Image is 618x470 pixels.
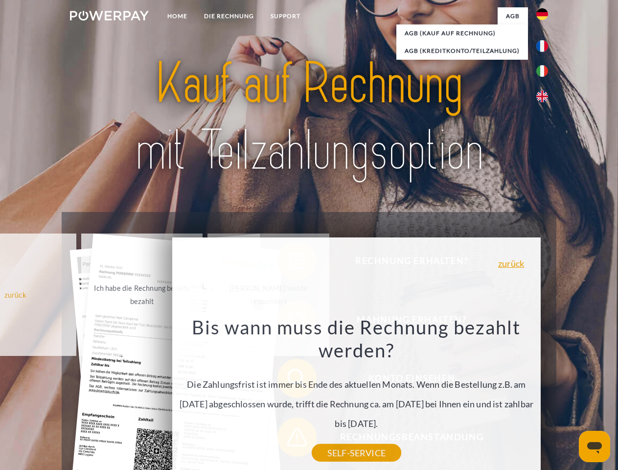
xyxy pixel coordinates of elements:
[396,24,528,42] a: AGB (Kauf auf Rechnung)
[312,444,401,462] a: SELF-SERVICE
[262,7,309,25] a: SUPPORT
[498,259,524,268] a: zurück
[579,431,610,462] iframe: Schaltfläche zum Öffnen des Messaging-Fensters
[196,7,262,25] a: DIE RECHNUNG
[70,11,149,21] img: logo-powerpay-white.svg
[536,65,548,77] img: it
[87,282,197,308] div: Ich habe die Rechnung bereits bezahlt
[498,7,528,25] a: agb
[536,8,548,20] img: de
[178,315,535,453] div: Die Zahlungsfrist ist immer bis Ende des aktuellen Monats. Wenn die Bestellung z.B. am [DATE] abg...
[536,40,548,52] img: fr
[396,42,528,60] a: AGB (Kreditkonto/Teilzahlung)
[178,315,535,362] h3: Bis wann muss die Rechnung bezahlt werden?
[93,47,525,188] img: title-powerpay_de.svg
[159,7,196,25] a: Home
[536,91,548,102] img: en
